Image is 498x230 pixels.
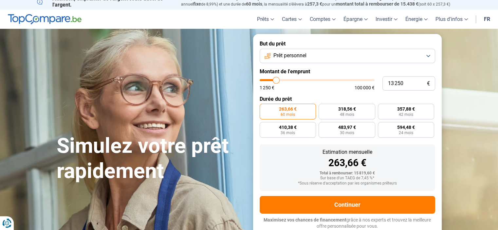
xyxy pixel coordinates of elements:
span: 263,66 € [279,107,297,111]
span: 100 000 € [355,85,375,90]
label: Montant de l'emprunt [260,68,435,75]
span: 318,56 € [338,107,356,111]
a: Épargne [340,9,372,29]
span: 60 mois [281,113,295,116]
span: 410,38 € [279,125,297,130]
div: Sur base d'un TAEG de 7,45 %* [265,176,430,181]
img: TopCompare [8,14,82,25]
span: 1 250 € [260,85,274,90]
a: Comptes [306,9,340,29]
span: 36 mois [281,131,295,135]
span: fixe [193,1,201,7]
label: But du prêt [260,41,435,47]
div: Total à rembourser: 15 819,60 € [265,171,430,176]
span: montant total à rembourser de 15.438 € [336,1,418,7]
span: Prêt personnel [273,52,306,59]
div: Estimation mensuelle [265,150,430,155]
a: Investir [372,9,401,29]
label: Durée du prêt [260,96,435,102]
span: 594,48 € [397,125,415,130]
button: Continuer [260,196,435,214]
span: 24 mois [399,131,413,135]
span: 483,97 € [338,125,356,130]
a: Prêts [253,9,278,29]
span: 42 mois [399,113,413,116]
a: Plus d'infos [432,9,472,29]
span: 30 mois [340,131,354,135]
span: Maximisez vos chances de financement [264,217,346,222]
h1: Simulez votre prêt rapidement [57,133,245,184]
span: 48 mois [340,113,354,116]
a: Énergie [401,9,432,29]
span: 60 mois [246,1,262,7]
p: grâce à nos experts et trouvez la meilleure offre personnalisée pour vous. [260,217,435,230]
span: 257,3 € [307,1,322,7]
a: Cartes [278,9,306,29]
span: 357,88 € [397,107,415,111]
button: Prêt personnel [260,49,435,63]
div: 263,66 € [265,158,430,168]
span: € [427,81,430,86]
div: *Sous réserve d'acceptation par les organismes prêteurs [265,181,430,186]
a: fr [480,9,494,29]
